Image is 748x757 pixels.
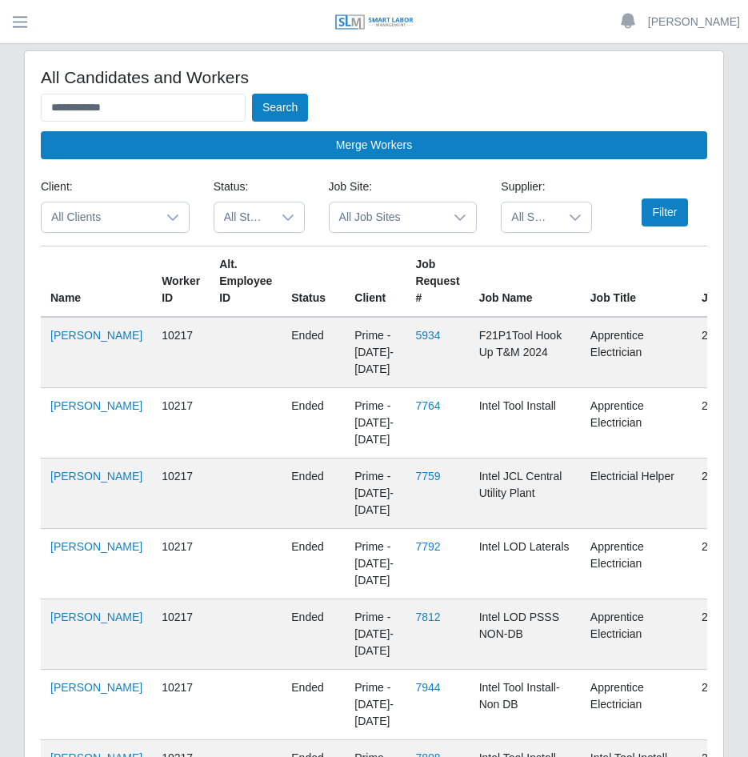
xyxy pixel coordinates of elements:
[282,599,345,670] td: ended
[282,246,345,318] th: Status
[214,202,272,232] span: All Statuses
[152,317,210,388] td: 10217
[642,198,687,226] button: Filter
[502,202,559,232] span: All Suppliers
[345,388,406,459] td: Prime - [DATE]-[DATE]
[282,459,345,529] td: ended
[282,317,345,388] td: ended
[41,67,707,87] h4: All Candidates and Workers
[470,317,581,388] td: F21P1Tool Hook Up T&M 2024
[282,670,345,740] td: ended
[282,529,345,599] td: ended
[470,529,581,599] td: Intel LOD Laterals
[50,329,142,342] a: [PERSON_NAME]
[42,202,157,232] span: All Clients
[41,178,73,195] label: Client:
[415,329,440,342] a: 5934
[470,388,581,459] td: Intel Tool Install
[648,14,740,30] a: [PERSON_NAME]
[50,611,142,623] a: [PERSON_NAME]
[501,178,545,195] label: Supplier:
[345,317,406,388] td: Prime - [DATE]-[DATE]
[470,459,581,529] td: Intel JCL Central Utility Plant
[345,246,406,318] th: Client
[50,399,142,412] a: [PERSON_NAME]
[50,470,142,483] a: [PERSON_NAME]
[345,529,406,599] td: Prime - [DATE]-[DATE]
[415,681,440,694] a: 7944
[252,94,308,122] button: Search
[282,388,345,459] td: ended
[214,178,249,195] label: Status:
[41,131,707,159] button: Merge Workers
[415,399,440,412] a: 7764
[406,246,469,318] th: Job Request #
[152,388,210,459] td: 10217
[152,529,210,599] td: 10217
[50,540,142,553] a: [PERSON_NAME]
[581,599,692,670] td: Apprentice Electrician
[415,540,440,553] a: 7792
[152,670,210,740] td: 10217
[50,681,142,694] a: [PERSON_NAME]
[41,246,152,318] th: Name
[470,670,581,740] td: Intel Tool Install- Non DB
[581,459,692,529] td: Electricial Helper
[581,670,692,740] td: Apprentice Electrician
[415,611,440,623] a: 7812
[330,202,445,232] span: All Job Sites
[581,529,692,599] td: Apprentice Electrician
[470,246,581,318] th: Job Name
[345,599,406,670] td: Prime - [DATE]-[DATE]
[415,470,440,483] a: 7759
[329,178,372,195] label: Job Site:
[334,14,414,31] img: SLM Logo
[345,459,406,529] td: Prime - [DATE]-[DATE]
[581,388,692,459] td: Apprentice Electrician
[581,246,692,318] th: Job Title
[581,317,692,388] td: Apprentice Electrician
[210,246,282,318] th: Alt. Employee ID
[152,599,210,670] td: 10217
[470,599,581,670] td: Intel LOD PSSS NON-DB
[152,246,210,318] th: Worker ID
[152,459,210,529] td: 10217
[345,670,406,740] td: Prime - [DATE]-[DATE]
